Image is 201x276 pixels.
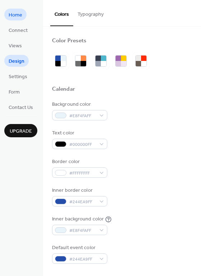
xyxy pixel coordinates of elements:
[9,27,28,34] span: Connect
[4,86,24,97] a: Form
[52,244,106,252] div: Default event color
[69,112,96,120] span: #E8F4FAFF
[69,170,96,177] span: #FFFFFFFF
[4,24,32,36] a: Connect
[69,227,96,234] span: #E8F4FAFF
[9,58,24,65] span: Design
[4,70,32,82] a: Settings
[52,215,104,223] div: Inner background color
[52,187,106,194] div: Inner border color
[10,128,32,135] span: Upgrade
[52,86,75,93] div: Calendar
[4,39,26,51] a: Views
[69,141,96,148] span: #000000FF
[9,89,20,96] span: Form
[9,11,22,19] span: Home
[4,9,27,20] a: Home
[52,129,106,137] div: Text color
[9,104,33,111] span: Contact Us
[4,101,37,113] a: Contact Us
[52,158,106,166] div: Border color
[4,55,29,67] a: Design
[69,198,96,206] span: #244EA9FF
[52,37,87,45] div: Color Presets
[9,42,22,50] span: Views
[69,256,96,263] span: #244EA9FF
[9,73,27,81] span: Settings
[4,124,37,137] button: Upgrade
[52,101,106,108] div: Background color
